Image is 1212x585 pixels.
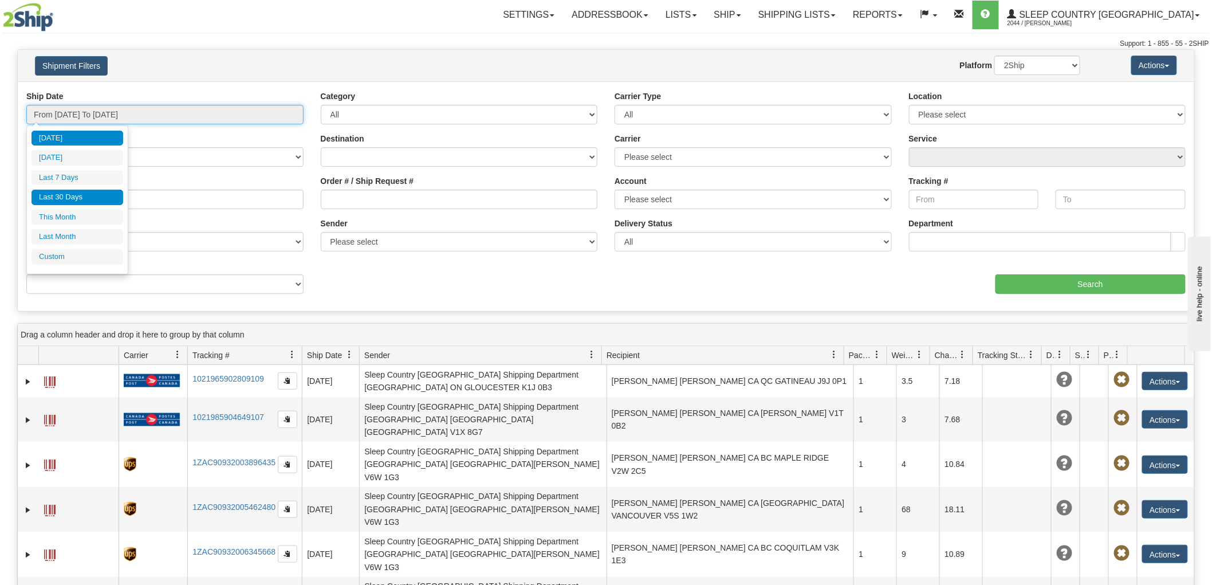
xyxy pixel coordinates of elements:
[124,413,180,427] img: 20 - Canada Post
[896,365,939,397] td: 3.5
[607,487,854,532] td: [PERSON_NAME] [PERSON_NAME] CA [GEOGRAPHIC_DATA] VANCOUVER V5S 1W2
[939,487,982,532] td: 18.11
[853,487,896,532] td: 1
[22,549,34,560] a: Expand
[896,487,939,532] td: 68
[192,374,264,383] a: 1021965902809109
[22,460,34,471] a: Expand
[32,190,123,205] li: Last 30 Days
[1113,456,1130,472] span: Pickup Not Assigned
[909,133,938,144] label: Service
[1131,56,1177,75] button: Actions
[615,218,672,229] label: Delivery Status
[302,532,359,576] td: [DATE]
[607,365,854,397] td: [PERSON_NAME] [PERSON_NAME] CA QC GATINEAU J9J 0P1
[44,454,56,473] a: Label
[1008,18,1093,29] span: 2044 / [PERSON_NAME]
[3,3,53,32] img: logo2044.jpg
[853,532,896,576] td: 1
[1108,345,1127,364] a: Pickup Status filter column settings
[999,1,1209,29] a: Sleep Country [GEOGRAPHIC_DATA] 2044 / [PERSON_NAME]
[124,350,148,361] span: Carrier
[3,39,1209,49] div: Support: 1 - 855 - 55 - 2SHIP
[26,91,64,102] label: Ship Date
[935,350,959,361] span: Charge
[278,372,297,390] button: Copy to clipboard
[1186,234,1211,351] iframe: chat widget
[607,532,854,576] td: [PERSON_NAME] [PERSON_NAME] CA BC COQUITLAM V3K 1E3
[909,175,949,187] label: Tracking #
[192,502,276,512] a: 1ZAC90932005462480
[1056,372,1072,388] span: Unknown
[124,457,136,472] img: 8 - UPS
[896,532,939,576] td: 9
[953,345,973,364] a: Charge filter column settings
[9,10,106,18] div: live help - online
[32,150,123,166] li: [DATE]
[44,500,56,518] a: Label
[32,229,123,245] li: Last Month
[896,442,939,486] td: 4
[849,350,873,361] span: Packages
[607,397,854,442] td: [PERSON_NAME] [PERSON_NAME] CA [PERSON_NAME] V1T 0B2
[278,456,297,473] button: Copy to clipboard
[1142,372,1188,390] button: Actions
[853,365,896,397] td: 1
[1113,410,1130,426] span: Pickup Not Assigned
[22,376,34,387] a: Expand
[340,345,359,364] a: Ship Date filter column settings
[278,501,297,518] button: Copy to clipboard
[657,1,705,29] a: Lists
[359,397,607,442] td: Sleep Country [GEOGRAPHIC_DATA] Shipping Department [GEOGRAPHIC_DATA] [GEOGRAPHIC_DATA] [GEOGRAPH...
[939,365,982,397] td: 7.18
[302,487,359,532] td: [DATE]
[282,345,302,364] a: Tracking # filter column settings
[1104,350,1113,361] span: Pickup Status
[615,133,641,144] label: Carrier
[909,91,942,102] label: Location
[853,397,896,442] td: 1
[359,365,607,397] td: Sleep Country [GEOGRAPHIC_DATA] Shipping Department [GEOGRAPHIC_DATA] ON GLOUCESTER K1J 0B3
[1113,545,1130,562] span: Pickup Not Assigned
[321,175,414,187] label: Order # / Ship Request #
[892,350,916,361] span: Weight
[1056,456,1072,472] span: Unknown
[706,1,750,29] a: Ship
[615,175,647,187] label: Account
[909,218,954,229] label: Department
[192,413,264,422] a: 1021985904649107
[978,350,1028,361] span: Tracking Status
[1022,345,1041,364] a: Tracking Status filter column settings
[321,133,364,144] label: Destination
[44,544,56,563] a: Label
[910,345,930,364] a: Weight filter column settings
[22,504,34,516] a: Expand
[867,345,887,364] a: Packages filter column settings
[939,532,982,576] td: 10.89
[607,350,640,361] span: Recipient
[302,442,359,486] td: [DATE]
[939,397,982,442] td: 7.68
[750,1,844,29] a: Shipping lists
[192,350,230,361] span: Tracking #
[1056,500,1072,516] span: Unknown
[321,218,348,229] label: Sender
[939,442,982,486] td: 10.84
[192,547,276,556] a: 1ZAC90932006345668
[1079,345,1099,364] a: Shipment Issues filter column settings
[32,249,123,265] li: Custom
[1142,500,1188,519] button: Actions
[359,532,607,576] td: Sleep Country [GEOGRAPHIC_DATA] Shipping Department [GEOGRAPHIC_DATA] [GEOGRAPHIC_DATA][PERSON_NA...
[32,131,123,146] li: [DATE]
[1142,410,1188,429] button: Actions
[1046,350,1056,361] span: Delivery Status
[168,345,187,364] a: Carrier filter column settings
[124,502,136,516] img: 8 - UPS
[359,487,607,532] td: Sleep Country [GEOGRAPHIC_DATA] Shipping Department [GEOGRAPHIC_DATA] [GEOGRAPHIC_DATA][PERSON_NA...
[302,397,359,442] td: [DATE]
[124,374,180,388] img: 20 - Canada Post
[278,411,297,428] button: Copy to clipboard
[359,442,607,486] td: Sleep Country [GEOGRAPHIC_DATA] Shipping Department [GEOGRAPHIC_DATA] [GEOGRAPHIC_DATA][PERSON_NA...
[32,210,123,225] li: This Month
[1075,350,1085,361] span: Shipment Issues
